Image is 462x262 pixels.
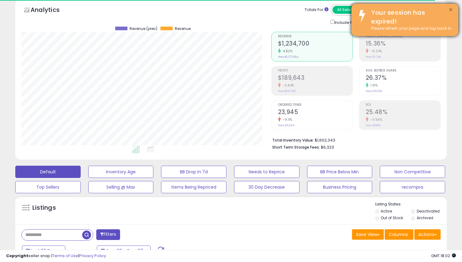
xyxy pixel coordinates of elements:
[366,74,440,83] h2: 26.37%
[369,117,383,122] small: -11.56%
[448,6,453,14] button: ×
[352,229,384,240] button: Save View
[66,248,94,254] span: Compared to:
[272,136,436,143] li: $1,602,343
[366,124,380,127] small: Prev: 28.81%
[15,166,81,178] button: Default
[366,40,440,48] h2: 15.36%
[278,74,353,83] h2: $189,643
[234,166,299,178] button: Needs to Reprice
[22,245,65,256] button: Last 30 Days
[272,138,314,143] b: Total Inventory Value:
[281,49,293,54] small: 4.82%
[431,253,456,259] span: 2025-10-12 18:02 GMT
[385,229,413,240] button: Columns
[31,6,71,16] h5: Analytics
[6,253,28,259] strong: Copyright
[88,181,154,193] button: Selling @ Max
[380,181,445,193] button: recompra
[175,27,191,31] span: Revenue
[31,248,58,254] span: Last 30 Days
[161,181,226,193] button: Items Being Repriced
[97,245,151,256] button: Aug-09 - Sep-07
[414,229,441,240] button: Actions
[278,109,353,117] h2: 23,945
[96,229,120,240] button: Filters
[15,181,81,193] button: Top Sellers
[366,55,381,59] small: Prev: 16.74%
[417,208,440,214] label: Deactivated
[375,201,447,207] p: Listing States:
[367,8,454,26] div: Your session has expired!
[32,204,56,212] h5: Listings
[369,83,378,88] small: 1.31%
[389,231,408,238] span: Columns
[369,49,382,54] small: -8.24%
[332,6,378,14] button: All Selected Listings
[366,89,382,93] small: Prev: 26.03%
[278,124,294,127] small: Prev: 26,344
[278,40,353,48] h2: $1,234,700
[234,181,299,193] button: 30 Day Decrease
[281,117,292,122] small: -9.11%
[278,89,295,93] small: Prev: $197,218
[272,145,320,150] b: Short Term Storage Fees:
[366,109,440,117] h2: 25.48%
[307,166,372,178] button: BB Price Below Min
[278,103,353,107] span: Ordered Items
[88,166,154,178] button: Inventory Age
[321,144,334,150] span: $6,323
[366,69,440,72] span: Avg. Buybox Share
[307,181,372,193] button: Business Pricing
[366,103,440,107] span: ROI
[366,35,440,38] span: Profit [PERSON_NAME]
[130,27,157,31] span: Revenue (prev)
[79,253,106,259] a: Privacy Policy
[381,208,392,214] label: Active
[278,69,353,72] span: Profit
[305,7,328,13] div: Totals For
[381,215,403,220] label: Out of Stock
[161,166,226,178] button: BB Drop in 7d
[281,83,294,88] small: -3.84%
[52,253,78,259] a: Terms of Use
[417,215,433,220] label: Archived
[278,35,353,38] span: Revenue
[6,253,106,259] div: seller snap | |
[367,26,454,31] div: Please refresh your page and log back in
[380,166,445,178] button: Non Competitive
[278,55,298,59] small: Prev: $1,177,964
[326,19,376,26] div: Include Returns
[106,248,143,254] span: Aug-09 - Sep-07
